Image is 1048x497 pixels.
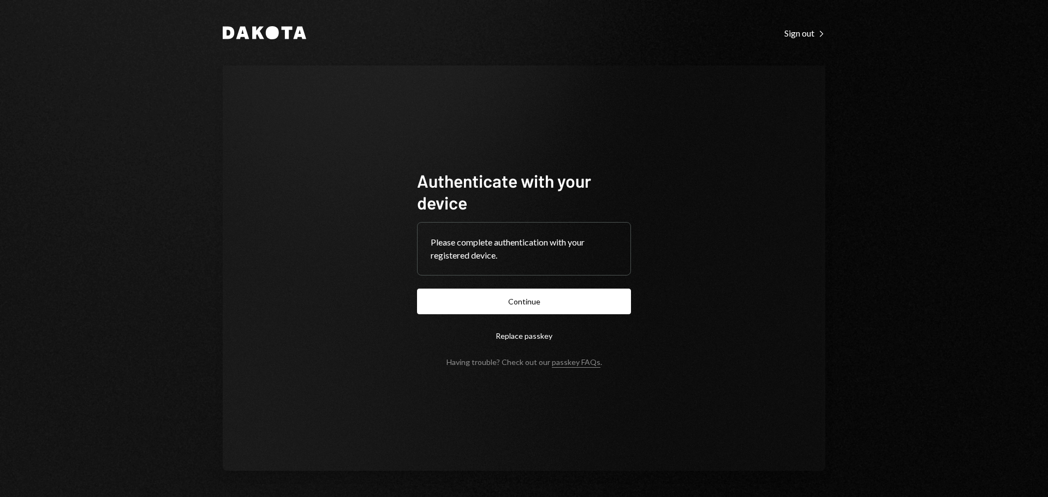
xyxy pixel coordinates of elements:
[417,289,631,314] button: Continue
[784,28,825,39] div: Sign out
[784,27,825,39] a: Sign out
[417,323,631,349] button: Replace passkey
[417,170,631,213] h1: Authenticate with your device
[431,236,617,262] div: Please complete authentication with your registered device.
[446,357,602,367] div: Having trouble? Check out our .
[552,357,600,368] a: passkey FAQs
